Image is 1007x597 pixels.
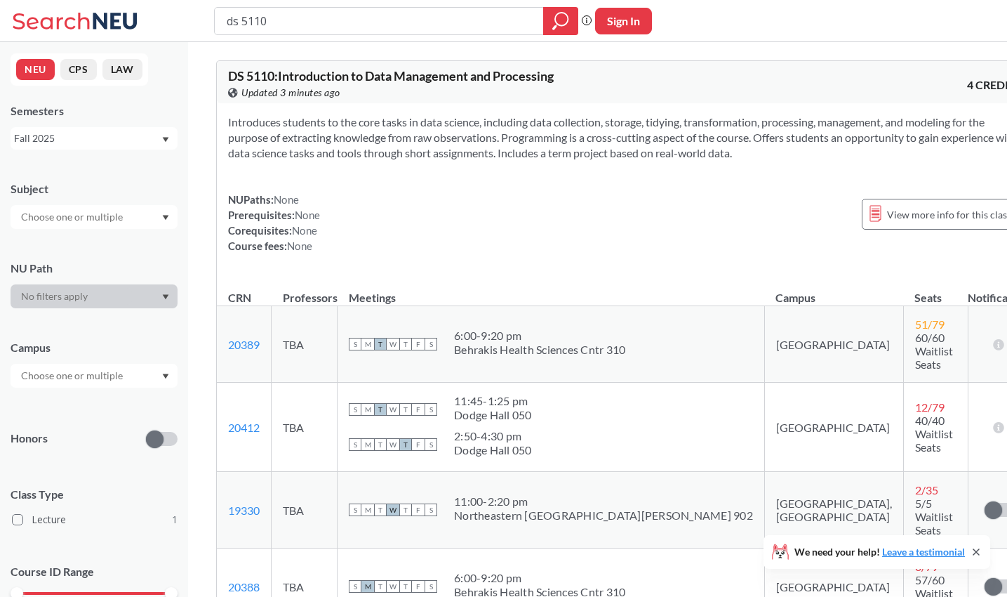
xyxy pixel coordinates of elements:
span: T [399,438,412,451]
div: 11:00 - 2:20 pm [454,494,753,509]
div: Fall 2025 [14,131,161,146]
th: Seats [903,276,968,306]
button: NEU [16,59,55,80]
span: W [387,580,399,593]
span: None [274,193,299,206]
a: 20412 [228,421,260,434]
a: 19330 [228,504,260,517]
span: None [295,209,320,221]
span: 51 / 79 [915,317,945,331]
span: 2 / 35 [915,483,938,497]
button: CPS [60,59,97,80]
span: F [412,438,425,451]
a: 20389 [228,338,260,351]
span: M [361,338,374,350]
td: TBA [272,306,338,383]
span: M [361,580,374,593]
span: F [412,338,425,350]
span: W [387,338,399,350]
div: Fall 2025Dropdown arrow [11,127,178,150]
input: Class, professor, course number, "phrase" [225,9,533,33]
span: M [361,403,374,416]
span: S [349,338,361,350]
span: M [361,438,374,451]
span: W [387,504,399,516]
svg: Dropdown arrow [162,294,169,300]
div: CRN [228,290,251,306]
span: T [374,504,387,516]
input: Choose one or multiple [14,209,132,225]
span: S [349,504,361,516]
span: W [387,438,399,451]
span: T [399,504,412,516]
div: 2:50 - 4:30 pm [454,429,532,443]
a: 20388 [228,580,260,593]
span: T [374,403,387,416]
span: Updated 3 minutes ago [241,85,340,100]
th: Professors [272,276,338,306]
span: 1 [172,512,178,527]
span: Class Type [11,487,178,502]
div: Campus [11,340,178,355]
div: Dodge Hall 050 [454,443,532,457]
div: Behrakis Health Sciences Cntr 310 [454,343,625,357]
label: Lecture [12,511,178,529]
div: Dodge Hall 050 [454,408,532,422]
span: S [425,438,437,451]
div: Semesters [11,103,178,119]
p: Course ID Range [11,564,178,580]
svg: magnifying glass [552,11,569,31]
span: S [425,504,437,516]
span: T [374,438,387,451]
input: Choose one or multiple [14,367,132,384]
button: LAW [102,59,142,80]
svg: Dropdown arrow [162,374,169,379]
span: T [374,580,387,593]
span: S [349,580,361,593]
div: Dropdown arrow [11,205,178,229]
div: NU Path [11,261,178,276]
span: F [412,403,425,416]
p: Honors [11,431,48,447]
div: Dropdown arrow [11,364,178,388]
span: DS 5110 : Introduction to Data Management and Processing [228,68,554,84]
span: F [412,504,425,516]
a: Leave a testimonial [882,546,965,558]
span: S [425,580,437,593]
span: T [399,403,412,416]
span: None [287,240,312,252]
td: TBA [272,472,338,549]
div: Subject [11,181,178,197]
div: 6:00 - 9:20 pm [454,571,625,585]
span: 5/5 Waitlist Seats [915,497,953,537]
span: S [349,438,361,451]
div: 6:00 - 9:20 pm [454,329,625,343]
span: S [349,403,361,416]
span: T [374,338,387,350]
span: F [412,580,425,593]
td: [GEOGRAPHIC_DATA] [764,383,903,472]
div: 11:45 - 1:25 pm [454,394,532,408]
th: Meetings [338,276,765,306]
div: magnifying glass [543,7,578,35]
td: TBA [272,383,338,472]
span: S [425,338,437,350]
th: Campus [764,276,903,306]
span: 12 / 79 [915,400,945,414]
span: 40/40 Waitlist Seats [915,414,953,454]
span: T [399,338,412,350]
td: [GEOGRAPHIC_DATA] [764,306,903,383]
span: M [361,504,374,516]
span: We need your help! [794,547,965,557]
span: None [292,224,317,237]
div: Northeastern [GEOGRAPHIC_DATA][PERSON_NAME] 902 [454,509,753,523]
svg: Dropdown arrow [162,215,169,221]
button: Sign In [595,8,652,34]
div: NUPaths: Prerequisites: Corequisites: Course fees: [228,192,320,254]
div: Dropdown arrow [11,284,178,308]
span: T [399,580,412,593]
svg: Dropdown arrow [162,137,169,143]
td: [GEOGRAPHIC_DATA], [GEOGRAPHIC_DATA] [764,472,903,549]
span: W [387,403,399,416]
span: 60/60 Waitlist Seats [915,331,953,371]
